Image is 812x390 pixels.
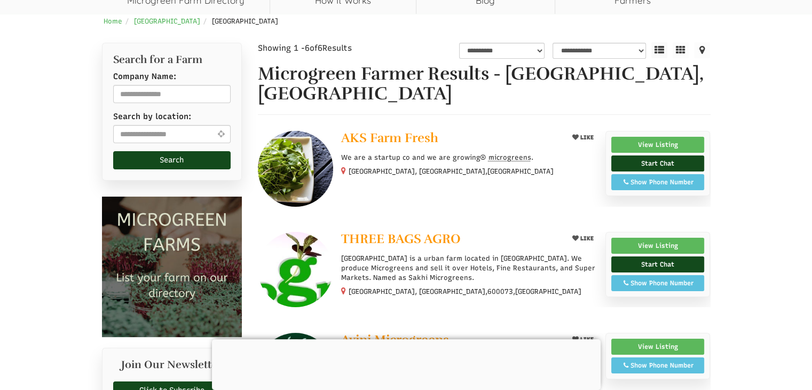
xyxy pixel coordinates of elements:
i: Use Current Location [215,130,227,138]
a: Start Chat [611,155,705,171]
select: overall_rating_filter-1 [459,43,545,59]
span: LIKE [579,336,594,343]
span: 6 [318,43,322,53]
img: Microgreen Farms list your microgreen farm today [102,197,242,337]
a: Ayini Microgreens [341,333,559,349]
button: LIKE [569,232,597,245]
small: [GEOGRAPHIC_DATA], [GEOGRAPHIC_DATA], [349,167,554,175]
span: 6 [305,43,310,53]
small: [GEOGRAPHIC_DATA], [GEOGRAPHIC_DATA], , [349,287,581,295]
span: [GEOGRAPHIC_DATA] [212,17,278,25]
button: LIKE [569,333,597,346]
span: LIKE [579,235,594,242]
a: Start Chat [611,256,705,272]
span: LIKE [579,134,594,141]
div: Show Phone Number [617,278,699,288]
p: [GEOGRAPHIC_DATA] is a urban farm located in [GEOGRAPHIC_DATA]. We produce Microgreens and sell i... [341,254,597,283]
select: sortbox-1 [553,43,646,59]
img: AKS Farm Fresh [258,131,333,206]
a: View Listing [611,339,705,355]
a: microgreens [480,153,531,161]
span: 600073 [487,287,513,297]
a: View Listing [611,137,705,153]
span: [GEOGRAPHIC_DATA] [487,167,554,176]
a: Home [104,17,122,25]
a: THREE BAGS AGRO [341,232,559,248]
div: Show Phone Number [617,361,699,370]
span: AKS Farm Fresh [341,130,438,146]
h2: Search for a Farm [113,54,231,66]
iframe: Advertisement [212,339,601,387]
p: We are a startup co and we are growing . [341,153,597,162]
a: AKS Farm Fresh [341,131,559,147]
button: Search [113,151,231,169]
img: THREE BAGS AGRO [258,232,333,307]
h1: Microgreen Farmer Results - [GEOGRAPHIC_DATA], [GEOGRAPHIC_DATA] [258,64,711,104]
span: [GEOGRAPHIC_DATA] [515,287,581,297]
div: Showing 1 - of Results [258,43,408,54]
div: Show Phone Number [617,177,699,187]
h2: Join Our Newsletter [113,359,231,376]
button: LIKE [569,131,597,144]
span: microgreens [488,153,531,161]
a: [GEOGRAPHIC_DATA] [134,17,200,25]
span: THREE BAGS AGRO [341,231,461,247]
label: Search by location: [113,111,191,122]
label: Company Name: [113,71,176,82]
a: View Listing [611,238,705,254]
